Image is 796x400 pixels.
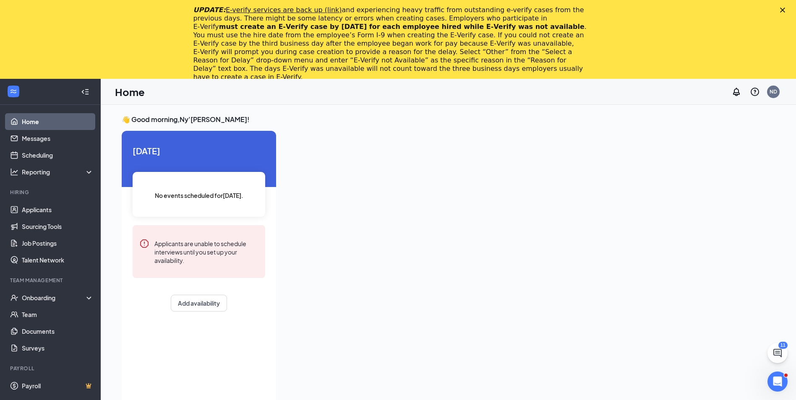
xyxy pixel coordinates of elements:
[780,8,788,13] div: Close
[193,6,590,81] div: and experiencing heavy traffic from outstanding e-verify cases from the previous days. There migh...
[22,130,94,147] a: Messages
[767,371,788,392] iframe: Intercom live chat
[154,239,258,265] div: Applicants are unable to schedule interviews until you set up your availability.
[22,306,94,323] a: Team
[22,340,94,356] a: Surveys
[10,277,92,284] div: Team Management
[10,365,92,372] div: Payroll
[22,113,94,130] a: Home
[778,342,788,349] div: 11
[22,201,94,218] a: Applicants
[22,252,94,268] a: Talent Network
[22,377,94,394] a: PayrollCrown
[219,23,585,31] b: must create an E‑Verify case by [DATE] for each employee hired while E‑Verify was not available
[226,6,342,14] a: E-verify services are back up (link)
[731,87,741,97] svg: Notifications
[133,144,265,157] span: [DATE]
[750,87,760,97] svg: QuestionInfo
[22,218,94,235] a: Sourcing Tools
[22,235,94,252] a: Job Postings
[10,294,18,302] svg: UserCheck
[122,115,753,124] h3: 👋 Good morning, Ny'[PERSON_NAME] !
[22,147,94,164] a: Scheduling
[81,88,89,96] svg: Collapse
[22,168,94,176] div: Reporting
[10,189,92,196] div: Hiring
[193,6,342,14] i: UPDATE:
[22,294,86,302] div: Onboarding
[773,348,783,358] svg: ChatActive
[139,239,149,249] svg: Error
[155,191,243,200] span: No events scheduled for [DATE] .
[9,87,18,96] svg: WorkstreamLogo
[22,323,94,340] a: Documents
[171,295,227,312] button: Add availability
[767,343,788,363] button: ChatActive
[10,168,18,176] svg: Analysis
[115,85,145,99] h1: Home
[770,88,777,95] div: ND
